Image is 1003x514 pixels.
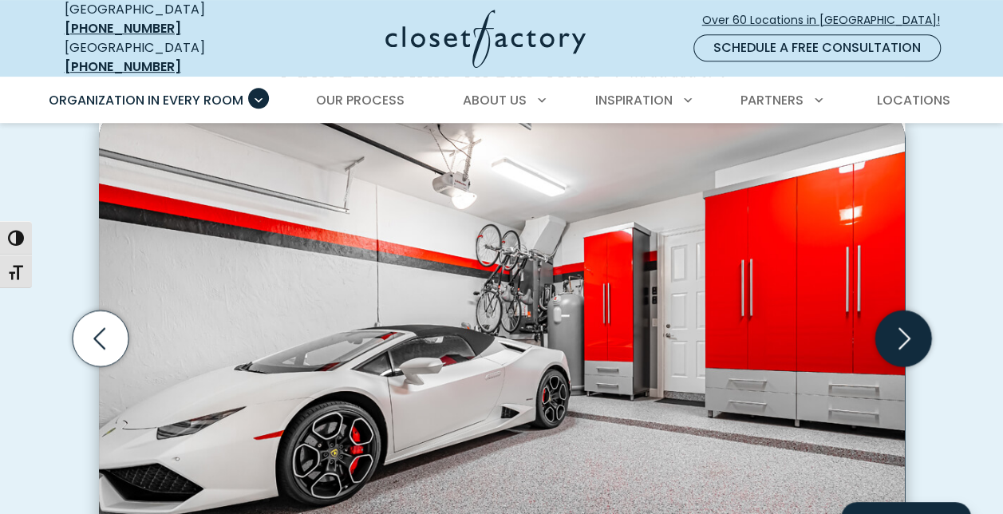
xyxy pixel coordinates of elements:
[385,10,586,68] img: Closet Factory Logo
[316,91,405,109] span: Our Process
[65,19,181,38] a: [PHONE_NUMBER]
[49,91,243,109] span: Organization in Every Room
[701,6,954,34] a: Over 60 Locations in [GEOGRAPHIC_DATA]!
[463,91,527,109] span: About Us
[693,34,941,61] a: Schedule a Free Consultation
[66,304,135,373] button: Previous slide
[595,91,673,109] span: Inspiration
[65,57,181,76] a: [PHONE_NUMBER]
[869,304,938,373] button: Next slide
[876,91,950,109] span: Locations
[740,91,804,109] span: Partners
[65,38,260,77] div: [GEOGRAPHIC_DATA]
[38,78,966,123] nav: Primary Menu
[702,12,953,29] span: Over 60 Locations in [GEOGRAPHIC_DATA]!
